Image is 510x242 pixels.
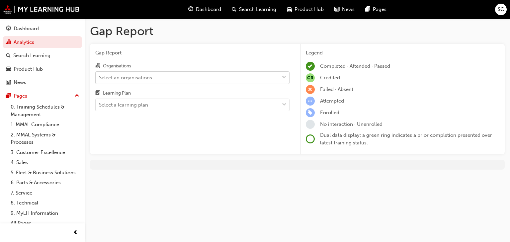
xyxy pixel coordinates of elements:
span: Credited [320,75,340,81]
span: SC [498,6,504,13]
div: Dashboard [14,25,39,33]
span: learningRecordVerb_ATTEMPT-icon [306,97,315,106]
span: news-icon [6,80,11,86]
span: No interaction · Unenrolled [320,121,382,127]
a: 9. MyLH Information [8,208,82,218]
span: learningRecordVerb_COMPLETE-icon [306,62,315,71]
span: search-icon [232,5,236,14]
span: up-icon [75,92,79,100]
a: pages-iconPages [360,3,392,16]
div: Select an organisations [99,74,152,81]
span: News [342,6,355,13]
a: Search Learning [3,49,82,62]
div: Learning Plan [103,90,131,97]
span: guage-icon [6,26,11,32]
span: Dual data display; a green ring indicates a prior completion presented over latest training status. [320,132,492,146]
a: 3. Customer Excellence [8,147,82,158]
a: 4. Sales [8,157,82,168]
div: Organisations [103,63,131,69]
div: Select a learning plan [99,101,148,109]
a: car-iconProduct Hub [282,3,329,16]
span: Enrolled [320,110,339,116]
span: pages-icon [6,93,11,99]
span: prev-icon [73,229,78,237]
span: learningRecordVerb_FAIL-icon [306,85,315,94]
a: 7. Service [8,188,82,198]
span: chart-icon [6,40,11,45]
button: Pages [3,90,82,102]
button: DashboardAnalyticsSearch LearningProduct HubNews [3,21,82,90]
a: guage-iconDashboard [183,3,226,16]
a: 0. Training Schedules & Management [8,102,82,120]
a: 8. Technical [8,198,82,208]
a: news-iconNews [329,3,360,16]
span: down-icon [282,101,287,109]
span: car-icon [6,66,11,72]
span: guage-icon [188,5,193,14]
span: search-icon [6,53,11,59]
span: Search Learning [239,6,276,13]
span: pages-icon [365,5,370,14]
div: Legend [306,49,500,57]
a: Dashboard [3,23,82,35]
span: organisation-icon [95,63,100,69]
span: Product Hub [295,6,324,13]
a: 5. Fleet & Business Solutions [8,168,82,178]
span: learningplan-icon [95,91,100,97]
span: Attempted [320,98,344,104]
span: Gap Report [95,49,290,57]
a: 1. MMAL Compliance [8,120,82,130]
span: learningRecordVerb_NONE-icon [306,120,315,129]
span: down-icon [282,73,287,82]
div: Pages [14,92,27,100]
button: SC [495,4,507,15]
a: 2. MMAL Systems & Processes [8,130,82,147]
a: search-iconSearch Learning [226,3,282,16]
span: null-icon [306,73,315,82]
h1: Gap Report [90,24,505,39]
span: Failed · Absent [320,86,353,92]
a: 6. Parts & Accessories [8,178,82,188]
div: Product Hub [14,65,43,73]
a: All Pages [8,218,82,228]
span: Completed · Attended · Passed [320,63,390,69]
span: car-icon [287,5,292,14]
span: learningRecordVerb_ENROLL-icon [306,108,315,117]
img: mmal [3,5,80,14]
span: news-icon [334,5,339,14]
a: News [3,76,82,89]
span: Pages [373,6,386,13]
a: Analytics [3,36,82,48]
a: Product Hub [3,63,82,75]
div: Search Learning [13,52,50,59]
span: Dashboard [196,6,221,13]
div: News [14,79,26,86]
